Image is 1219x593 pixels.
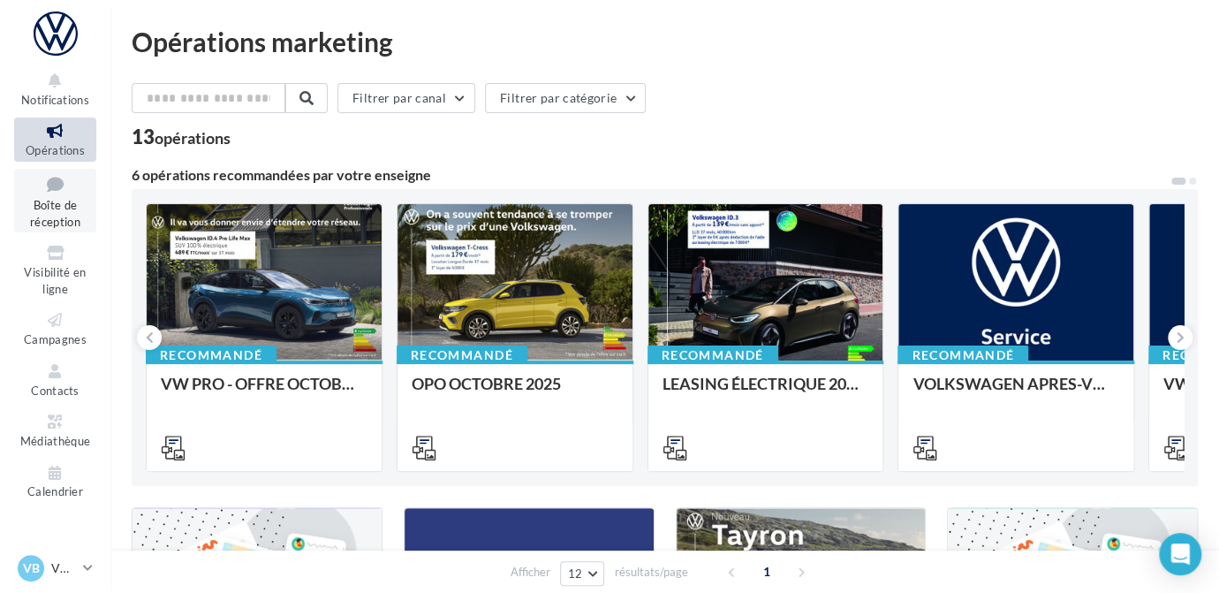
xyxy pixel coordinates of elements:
div: 13 [132,127,231,147]
a: Campagnes [14,307,96,350]
span: VB [23,559,40,577]
span: Afficher [511,564,550,581]
a: Visibilité en ligne [14,239,96,300]
span: 12 [568,566,583,581]
span: Contacts [31,384,79,398]
a: Contacts [14,358,96,401]
div: Recommandé [397,346,527,365]
span: Notifications [21,93,89,107]
a: VB VW BRIVE [14,551,96,585]
button: Notifications [14,67,96,110]
span: Visibilité en ligne [24,265,86,296]
div: Open Intercom Messenger [1159,533,1201,575]
span: Calendrier [27,485,83,499]
div: opérations [155,130,231,146]
div: LEASING ÉLECTRIQUE 2025 [662,375,869,410]
div: Recommandé [897,346,1028,365]
button: Filtrer par canal [337,83,475,113]
p: VW BRIVE [51,559,76,577]
span: Opérations [26,143,85,157]
div: VW PRO - OFFRE OCTOBRE 25 [161,375,367,410]
a: Médiathèque [14,408,96,452]
div: Recommandé [146,346,276,365]
button: Filtrer par catégorie [485,83,646,113]
div: 6 opérations recommandées par votre enseigne [132,168,1170,182]
div: VOLKSWAGEN APRES-VENTE [912,375,1119,410]
button: 12 [560,561,605,586]
a: Opérations [14,118,96,161]
div: OPO OCTOBRE 2025 [412,375,618,410]
a: Boîte de réception [14,169,96,233]
div: Opérations marketing [132,28,1198,55]
span: 1 [753,558,781,586]
a: Calendrier [14,460,96,503]
div: Recommandé [647,346,778,365]
span: Campagnes [24,332,87,346]
span: résultats/page [614,564,687,581]
span: Boîte de réception [30,198,80,229]
span: Médiathèque [20,434,91,448]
